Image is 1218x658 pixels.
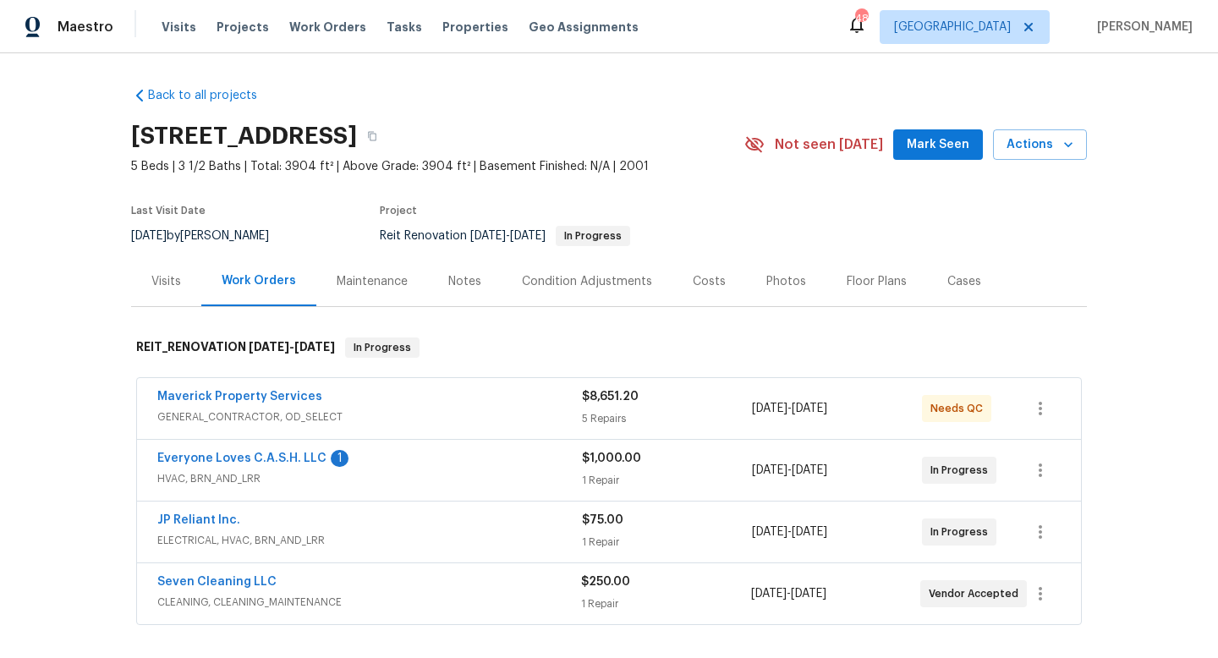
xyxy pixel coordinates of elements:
[752,526,787,538] span: [DATE]
[136,337,335,358] h6: REIT_RENOVATION
[752,400,827,417] span: -
[157,452,326,464] a: Everyone Loves C.A.S.H. LLC
[907,134,969,156] span: Mark Seen
[157,594,581,611] span: CLEANING, CLEANING_MAINTENANCE
[131,226,289,246] div: by [PERSON_NAME]
[752,464,787,476] span: [DATE]
[157,514,240,526] a: JP Reliant Inc.
[752,403,787,414] span: [DATE]
[442,19,508,36] span: Properties
[470,230,506,242] span: [DATE]
[222,272,296,289] div: Work Orders
[582,514,623,526] span: $75.00
[249,341,289,353] span: [DATE]
[791,588,826,600] span: [DATE]
[582,452,641,464] span: $1,000.00
[893,129,983,161] button: Mark Seen
[930,400,990,417] span: Needs QC
[993,129,1087,161] button: Actions
[792,526,827,538] span: [DATE]
[347,339,418,356] span: In Progress
[249,341,335,353] span: -
[582,391,639,403] span: $8,651.20
[294,341,335,353] span: [DATE]
[529,19,639,36] span: Geo Assignments
[131,128,357,145] h2: [STREET_ADDRESS]
[331,450,348,467] div: 1
[582,534,752,551] div: 1 Repair
[751,585,826,602] span: -
[752,524,827,540] span: -
[157,576,277,588] a: Seven Cleaning LLC
[766,273,806,290] div: Photos
[337,273,408,290] div: Maintenance
[289,19,366,36] span: Work Orders
[775,136,883,153] span: Not seen [DATE]
[157,391,322,403] a: Maverick Property Services
[131,321,1087,375] div: REIT_RENOVATION [DATE]-[DATE]In Progress
[929,585,1025,602] span: Vendor Accepted
[162,19,196,36] span: Visits
[752,462,827,479] span: -
[947,273,981,290] div: Cases
[131,230,167,242] span: [DATE]
[1007,134,1073,156] span: Actions
[510,230,546,242] span: [DATE]
[1090,19,1193,36] span: [PERSON_NAME]
[557,231,628,241] span: In Progress
[387,21,422,33] span: Tasks
[217,19,269,36] span: Projects
[380,230,630,242] span: Reit Renovation
[380,206,417,216] span: Project
[357,121,387,151] button: Copy Address
[448,273,481,290] div: Notes
[131,206,206,216] span: Last Visit Date
[157,409,582,425] span: GENERAL_CONTRACTOR, OD_SELECT
[751,588,787,600] span: [DATE]
[470,230,546,242] span: -
[792,403,827,414] span: [DATE]
[131,87,294,104] a: Back to all projects
[58,19,113,36] span: Maestro
[151,273,181,290] div: Visits
[522,273,652,290] div: Condition Adjustments
[582,472,752,489] div: 1 Repair
[157,470,582,487] span: HVAC, BRN_AND_LRR
[894,19,1011,36] span: [GEOGRAPHIC_DATA]
[131,158,744,175] span: 5 Beds | 3 1/2 Baths | Total: 3904 ft² | Above Grade: 3904 ft² | Basement Finished: N/A | 2001
[792,464,827,476] span: [DATE]
[693,273,726,290] div: Costs
[930,524,995,540] span: In Progress
[581,595,750,612] div: 1 Repair
[581,576,630,588] span: $250.00
[855,10,867,27] div: 48
[930,462,995,479] span: In Progress
[847,273,907,290] div: Floor Plans
[157,532,582,549] span: ELECTRICAL, HVAC, BRN_AND_LRR
[582,410,752,427] div: 5 Repairs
